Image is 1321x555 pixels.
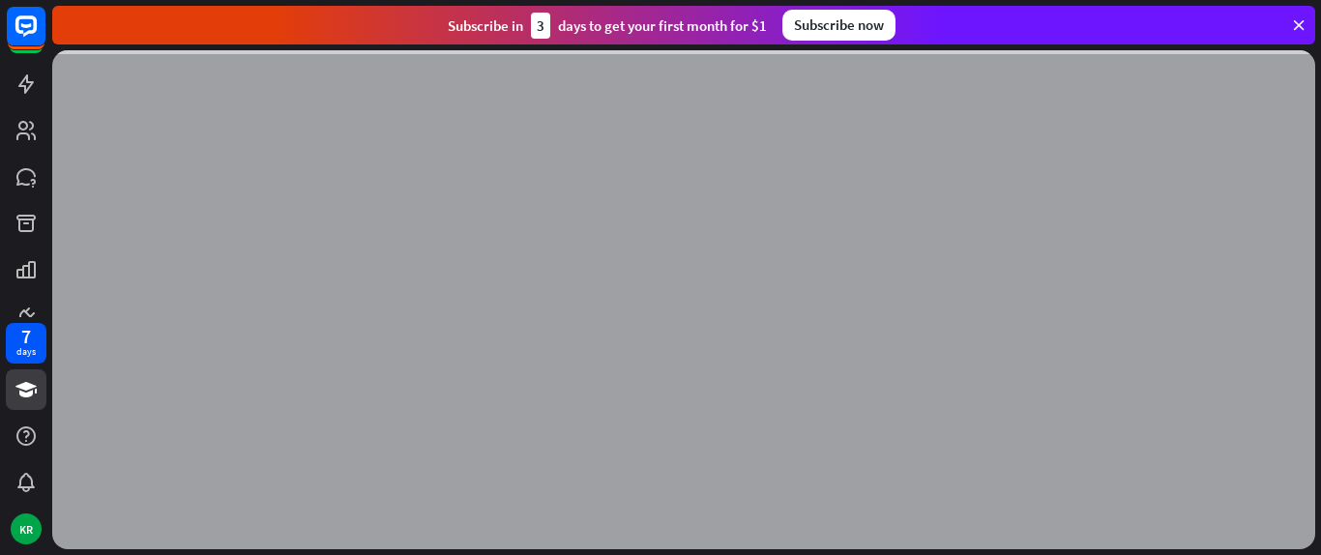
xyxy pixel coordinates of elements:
div: Subscribe now [782,10,895,41]
div: Subscribe in days to get your first month for $1 [448,13,767,39]
div: days [16,345,36,359]
div: 7 [21,328,31,345]
a: 7 days [6,323,46,364]
div: KR [11,513,42,544]
div: 3 [531,13,550,39]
